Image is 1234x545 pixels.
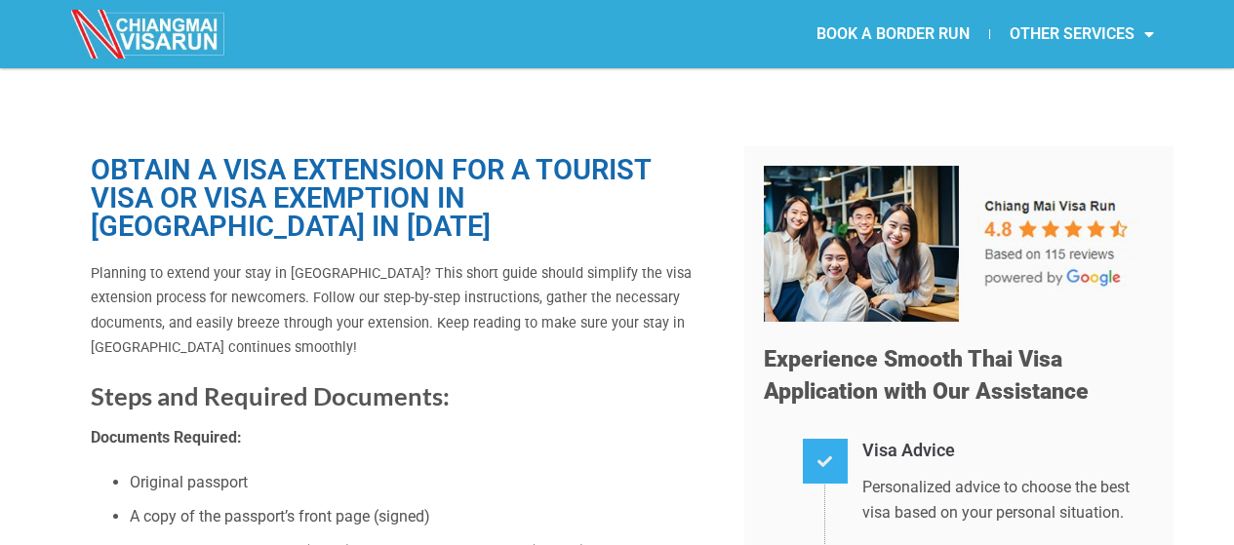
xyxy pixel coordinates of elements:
[617,12,1174,57] nav: Menu
[130,470,715,495] li: Original passport
[862,437,1154,465] h4: Visa Advice
[862,475,1154,525] p: Personalized advice to choose the best visa based on your personal situation.
[797,12,989,57] a: BOOK A BORDER RUN
[990,12,1174,57] a: OTHER SERVICES
[764,346,1089,406] span: Experience Smooth Thai Visa Application with Our Assistance
[91,428,242,447] strong: Documents Required:
[91,380,715,412] h2: Steps and Required Documents:
[91,265,692,357] span: Planning to extend your stay in [GEOGRAPHIC_DATA]? This short guide should simplify the visa exte...
[764,166,1154,322] img: Our 5-star team
[130,504,715,529] li: A copy of the passport’s front page (signed)
[91,156,715,241] h1: Obtain a Visa Extension for a Tourist Visa or Visa Exemption in [GEOGRAPHIC_DATA] in [DATE]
